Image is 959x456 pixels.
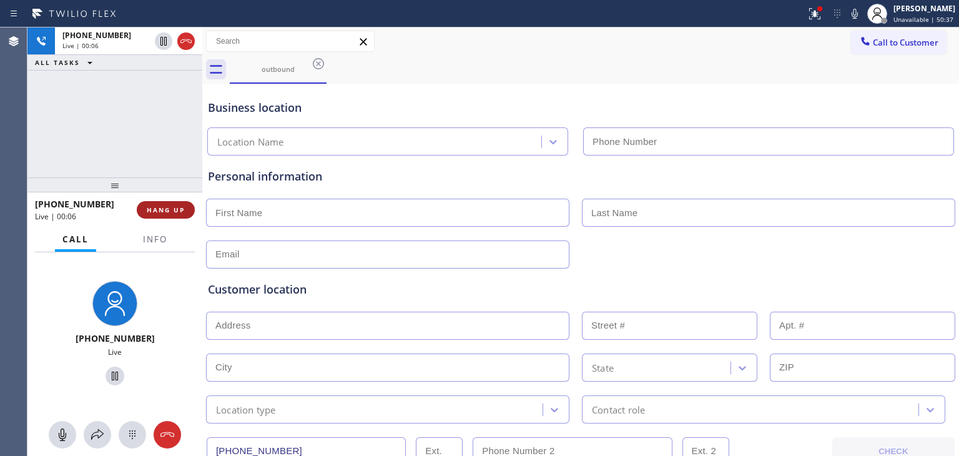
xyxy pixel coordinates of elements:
span: [PHONE_NUMBER] [35,198,114,210]
div: outbound [231,64,325,74]
div: State [592,360,614,375]
input: ZIP [770,354,955,382]
input: Email [206,240,569,269]
span: HANG UP [147,206,185,214]
span: ALL TASKS [35,58,80,67]
input: Apt. # [770,312,955,340]
span: Call [62,234,89,245]
span: [PHONE_NUMBER] [62,30,131,41]
button: Call [55,227,96,252]
input: Street # [582,312,757,340]
button: Hold Customer [106,367,124,385]
span: Live | 00:06 [62,41,99,50]
div: Business location [208,99,953,116]
div: Location Name [217,135,284,149]
button: Info [135,227,175,252]
button: ALL TASKS [27,55,105,70]
span: Live | 00:06 [35,211,76,222]
div: Contact role [592,402,645,417]
span: Unavailable | 50:37 [893,15,953,24]
input: City [206,354,569,382]
button: Hold Customer [155,32,172,50]
button: Hang up [177,32,195,50]
span: Call to Customer [873,37,938,48]
button: Hang up [154,421,181,449]
input: First Name [206,199,569,227]
span: Info [143,234,167,245]
div: Customer location [208,281,953,298]
input: Last Name [582,199,955,227]
button: Open dialpad [119,421,146,449]
span: [PHONE_NUMBER] [76,332,155,344]
div: Personal information [208,168,953,185]
button: HANG UP [137,201,195,219]
input: Phone Number [583,127,954,156]
button: Mute [846,5,863,22]
button: Mute [49,421,76,449]
span: Live [108,347,122,357]
button: Open directory [84,421,111,449]
input: Address [206,312,569,340]
input: Search [207,31,374,51]
button: Call to Customer [851,31,947,54]
div: [PERSON_NAME] [893,3,955,14]
div: Location type [216,402,276,417]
